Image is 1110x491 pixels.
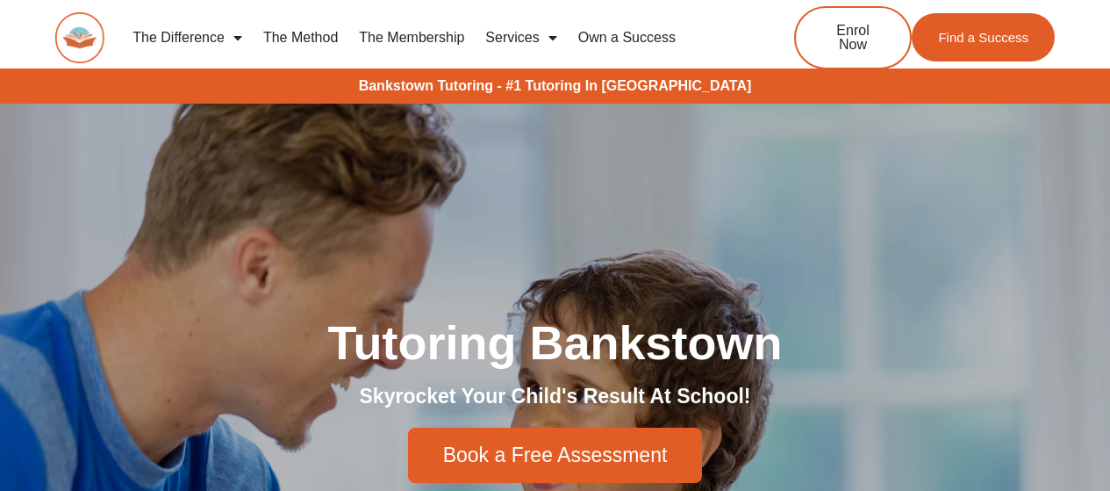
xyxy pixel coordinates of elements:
a: The Membership [348,18,475,58]
a: Book a Free Assessment [408,428,703,483]
iframe: Chat Widget [1022,407,1110,491]
a: The Method [253,18,348,58]
a: Services [475,18,567,58]
h1: Tutoring Bankstown [64,319,1047,366]
a: Own a Success [568,18,686,58]
a: Find a Success [912,13,1055,61]
h2: Skyrocket Your Child's Result At School! [64,384,1047,410]
span: Find a Success [938,31,1028,44]
a: The Difference [122,18,253,58]
nav: Menu [122,18,736,58]
span: Enrol Now [822,24,884,52]
a: Enrol Now [794,6,912,69]
span: Book a Free Assessment [443,445,668,466]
